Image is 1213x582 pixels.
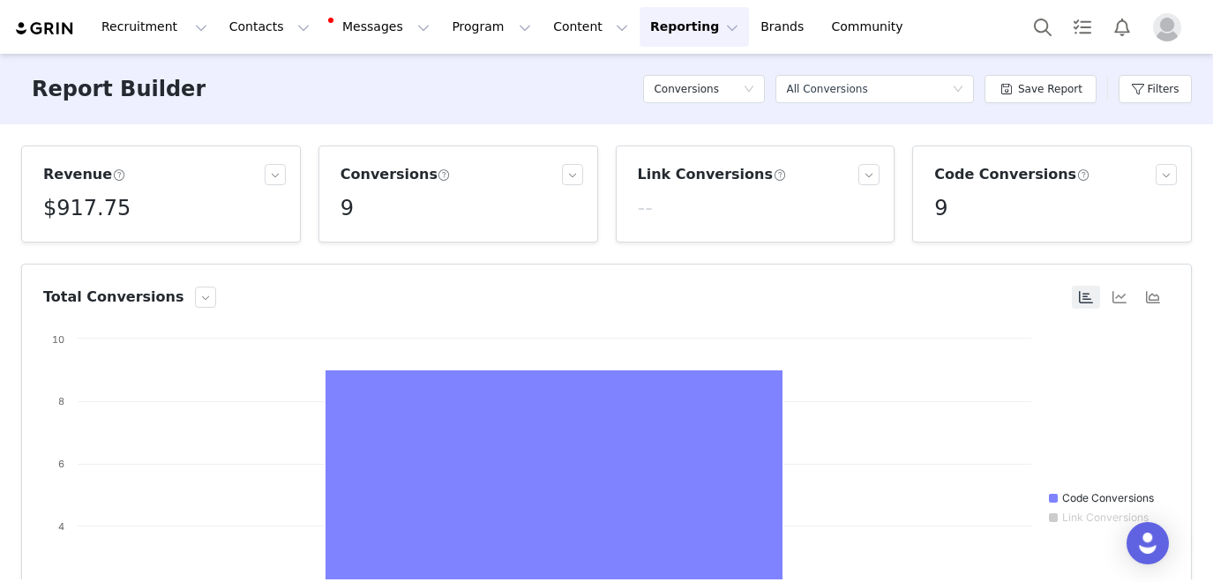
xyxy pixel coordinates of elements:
h3: Conversions [341,164,451,185]
text: 4 [58,520,64,533]
text: Code Conversions [1062,491,1154,504]
text: 10 [52,333,64,346]
h5: Conversions [654,76,719,102]
h5: $917.75 [43,192,131,224]
h3: Total Conversions [43,287,184,308]
h3: Code Conversions [934,164,1089,185]
a: Community [821,7,922,47]
img: placeholder-profile.jpg [1153,13,1181,41]
button: Contacts [219,7,320,47]
h3: Report Builder [32,73,206,105]
button: Save Report [985,75,1097,103]
h3: Link Conversions [638,164,787,185]
text: 6 [58,458,64,470]
button: Reporting [640,7,749,47]
button: Search [1023,7,1062,47]
h5: -- [638,192,653,224]
h5: 9 [341,192,354,224]
button: Content [543,7,639,47]
button: Profile [1142,13,1199,41]
i: icon: down [744,84,754,96]
button: Recruitment [91,7,218,47]
button: Messages [321,7,440,47]
button: Filters [1119,75,1192,103]
a: Tasks [1063,7,1102,47]
text: Link Conversions [1062,511,1149,524]
button: Notifications [1103,7,1142,47]
button: Program [441,7,542,47]
text: 8 [58,395,64,407]
div: All Conversions [786,76,867,102]
h3: Revenue [43,164,125,185]
img: grin logo [14,20,76,37]
h5: 9 [934,192,947,224]
a: Brands [750,7,820,47]
i: icon: down [953,84,963,96]
div: Open Intercom Messenger [1127,522,1169,564]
